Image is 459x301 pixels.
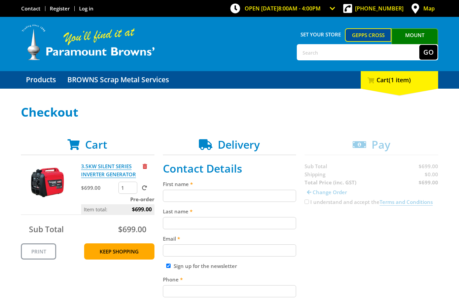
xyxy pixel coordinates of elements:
a: Print [21,243,56,260]
img: 3.5KW SILENT SERIES INVERTER GENERATOR [27,162,68,203]
a: Keep Shopping [84,243,154,260]
a: Go to the Contact page [21,5,40,12]
label: Phone [163,275,296,283]
span: $699.00 [132,204,152,214]
input: Please enter your last name. [163,217,296,229]
span: 8:00am - 4:00pm [278,5,321,12]
a: 3.5KW SILENT SERIES INVERTER GENERATOR [81,163,136,178]
a: Go to the registration page [50,5,70,12]
span: OPEN [DATE] [245,5,321,12]
input: Please enter your email address. [163,244,296,257]
h1: Checkout [21,106,438,119]
a: Go to the BROWNS Scrap Metal Services page [62,71,174,89]
span: Delivery [218,137,260,152]
h2: Contact Details [163,162,296,175]
span: (1 item) [389,76,411,84]
input: Please enter your telephone number. [163,285,296,297]
span: Cart [85,137,107,152]
button: Go [419,45,437,60]
label: First name [163,180,296,188]
a: Gepps Cross [345,28,392,42]
label: Sign up for the newsletter [174,263,237,269]
a: Log in [79,5,94,12]
p: Pre-order [81,195,154,203]
label: Email [163,235,296,243]
span: Set your store [297,28,345,40]
p: $699.00 [81,184,117,192]
input: Search [297,45,419,60]
label: Last name [163,207,296,215]
p: Item total: [81,204,154,214]
input: Please enter your first name. [163,190,296,202]
a: Mount [PERSON_NAME] [391,28,438,54]
img: Paramount Browns' [21,24,155,61]
a: Go to the Products page [21,71,61,89]
span: Sub Total [29,224,64,235]
div: Cart [361,71,438,89]
span: $699.00 [118,224,146,235]
a: Remove from cart [143,163,147,170]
